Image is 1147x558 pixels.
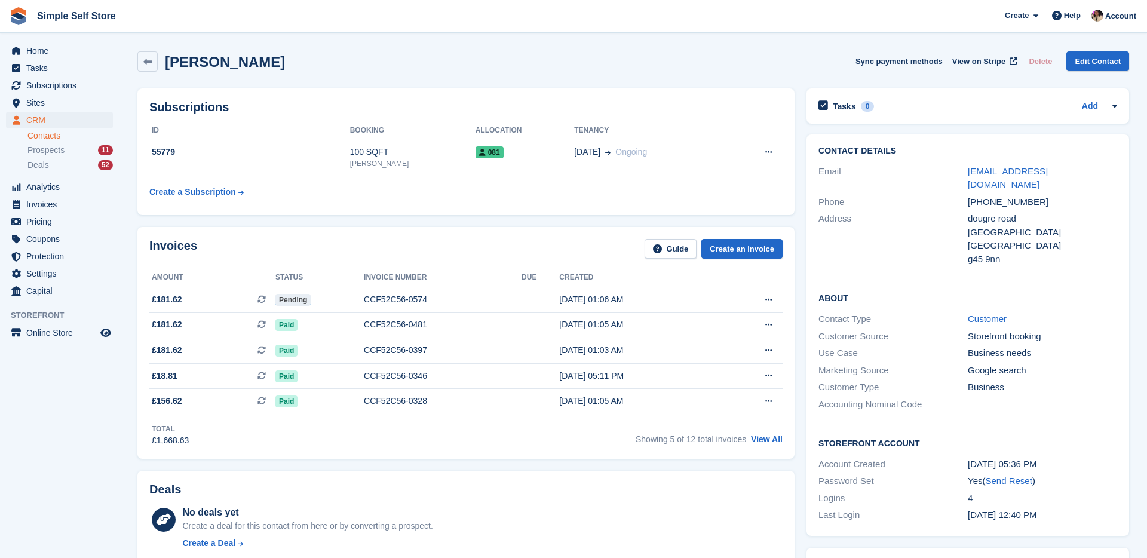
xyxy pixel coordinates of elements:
a: Contacts [27,130,113,142]
h2: Tasks [833,101,856,112]
span: £181.62 [152,318,182,331]
div: Yes [968,474,1117,488]
th: Tenancy [574,121,729,140]
div: [DATE] 01:03 AM [559,344,720,357]
div: Total [152,424,189,434]
a: Send Reset [985,476,1032,486]
div: Password Set [818,474,968,488]
span: Analytics [26,179,98,195]
a: Preview store [99,326,113,340]
div: g45 9nn [968,253,1117,266]
button: Delete [1024,51,1057,71]
span: 081 [476,146,504,158]
span: Help [1064,10,1081,22]
div: Email [818,165,968,192]
div: Contact Type [818,312,968,326]
span: Ongoing [615,147,647,157]
span: Paid [275,395,298,407]
span: £18.81 [152,370,177,382]
a: menu [6,283,113,299]
a: Prospects 11 [27,144,113,157]
a: menu [6,196,113,213]
th: Amount [149,268,275,287]
span: Paid [275,345,298,357]
div: 55779 [149,146,350,158]
a: Simple Self Store [32,6,121,26]
div: [GEOGRAPHIC_DATA] [968,239,1117,253]
a: menu [6,77,113,94]
span: Subscriptions [26,77,98,94]
span: Capital [26,283,98,299]
div: [PHONE_NUMBER] [968,195,1117,209]
span: Pending [275,294,311,306]
span: Settings [26,265,98,282]
a: menu [6,179,113,195]
div: Storefront booking [968,330,1117,344]
th: Created [559,268,720,287]
span: Storefront [11,309,119,321]
th: Booking [350,121,476,140]
h2: [PERSON_NAME] [165,54,285,70]
h2: Deals [149,483,181,496]
div: Accounting Nominal Code [818,398,968,412]
a: Guide [645,239,697,259]
th: Due [522,268,559,287]
div: Logins [818,492,968,505]
img: stora-icon-8386f47178a22dfd0bd8f6a31ec36ba5ce8667c1dd55bd0f319d3a0aa187defe.svg [10,7,27,25]
div: £1,668.63 [152,434,189,447]
h2: Contact Details [818,146,1117,156]
span: £181.62 [152,293,182,306]
div: [PERSON_NAME] [350,158,476,169]
a: menu [6,213,113,230]
div: 52 [98,160,113,170]
div: No deals yet [182,505,433,520]
time: 2025-06-05 11:40:53 UTC [968,510,1037,520]
h2: Subscriptions [149,100,783,114]
div: CCF52C56-0328 [364,395,522,407]
div: Marketing Source [818,364,968,378]
span: Pricing [26,213,98,230]
span: CRM [26,112,98,128]
h2: Storefront Account [818,437,1117,449]
a: Create a Subscription [149,181,244,203]
span: View on Stripe [952,56,1005,68]
span: [DATE] [574,146,600,158]
div: Business needs [968,347,1117,360]
div: Last Login [818,508,968,522]
h2: About [818,292,1117,303]
div: CCF52C56-0574 [364,293,522,306]
span: Tasks [26,60,98,76]
span: Coupons [26,231,98,247]
span: Create [1005,10,1029,22]
div: CCF52C56-0481 [364,318,522,331]
div: [DATE] 01:05 AM [559,318,720,331]
div: [GEOGRAPHIC_DATA] [968,226,1117,240]
a: Edit Contact [1066,51,1129,71]
th: Status [275,268,364,287]
span: Account [1105,10,1136,22]
a: Add [1082,100,1098,114]
button: Sync payment methods [855,51,943,71]
a: menu [6,112,113,128]
span: £181.62 [152,344,182,357]
span: Invoices [26,196,98,213]
div: [DATE] 05:11 PM [559,370,720,382]
a: menu [6,231,113,247]
div: Business [968,381,1117,394]
div: 11 [98,145,113,155]
a: menu [6,60,113,76]
span: ( ) [982,476,1035,486]
span: Online Store [26,324,98,341]
div: dougre road [968,212,1117,226]
a: View on Stripe [947,51,1020,71]
span: Protection [26,248,98,265]
div: [DATE] 05:36 PM [968,458,1117,471]
div: CCF52C56-0397 [364,344,522,357]
div: Phone [818,195,968,209]
div: CCF52C56-0346 [364,370,522,382]
a: Create an Invoice [701,239,783,259]
a: menu [6,324,113,341]
a: View All [751,434,783,444]
div: [DATE] 01:05 AM [559,395,720,407]
div: 4 [968,492,1117,505]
